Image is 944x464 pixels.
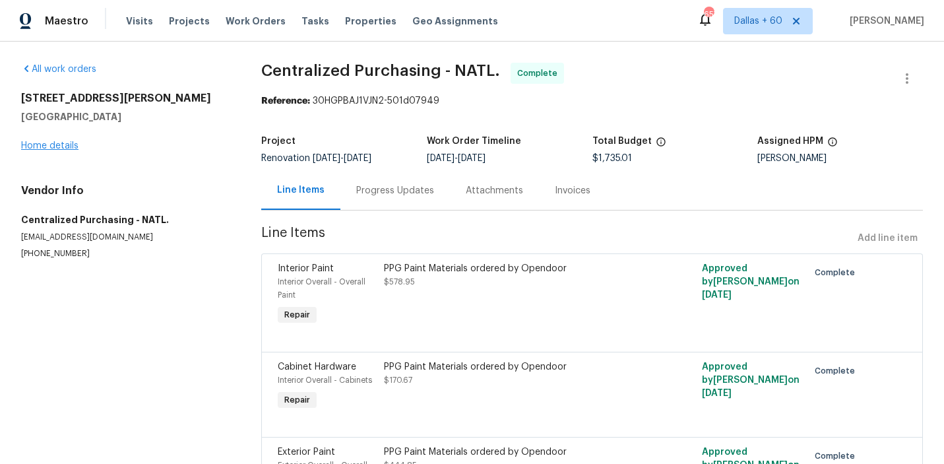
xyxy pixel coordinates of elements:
a: Home details [21,141,79,150]
p: [PHONE_NUMBER] [21,248,230,259]
span: Interior Paint [278,264,334,273]
h5: Project [261,137,296,146]
span: [PERSON_NAME] [844,15,924,28]
span: Maestro [45,15,88,28]
span: Work Orders [226,15,286,28]
span: Dallas + 60 [734,15,782,28]
span: Complete [517,67,563,80]
span: Geo Assignments [412,15,498,28]
span: Repair [279,393,315,407]
span: [DATE] [702,290,732,300]
h5: Total Budget [592,137,652,146]
div: [PERSON_NAME] [757,154,923,163]
div: PPG Paint Materials ordered by Opendoor [384,262,641,275]
div: 30HGPBAJ1VJN2-501d07949 [261,94,923,108]
span: - [427,154,486,163]
span: Interior Overall - Overall Paint [278,278,365,299]
h5: Work Order Timeline [427,137,521,146]
span: Interior Overall - Cabinets [278,376,372,384]
span: [DATE] [702,389,732,398]
span: [DATE] [313,154,340,163]
span: Approved by [PERSON_NAME] on [702,264,800,300]
h4: Vendor Info [21,184,230,197]
span: The total cost of line items that have been proposed by Opendoor. This sum includes line items th... [656,137,666,154]
span: [DATE] [427,154,455,163]
div: Invoices [555,184,590,197]
div: PPG Paint Materials ordered by Opendoor [384,446,641,459]
span: Centralized Purchasing - NATL. [261,63,500,79]
h5: [GEOGRAPHIC_DATA] [21,110,230,123]
h2: [STREET_ADDRESS][PERSON_NAME] [21,92,230,105]
span: Repair [279,308,315,321]
span: Complete [815,449,860,463]
span: [DATE] [344,154,371,163]
span: Cabinet Hardware [278,362,356,372]
span: Complete [815,266,860,279]
p: [EMAIL_ADDRESS][DOMAIN_NAME] [21,232,230,243]
span: Complete [815,364,860,378]
a: All work orders [21,65,96,74]
span: Line Items [261,226,852,251]
div: Attachments [466,184,523,197]
span: $1,735.01 [592,154,632,163]
div: Line Items [277,183,325,197]
div: Progress Updates [356,184,434,197]
span: $578.95 [384,278,415,286]
span: Tasks [301,17,329,26]
span: Exterior Paint [278,447,335,457]
h5: Assigned HPM [757,137,823,146]
span: Approved by [PERSON_NAME] on [702,362,800,398]
span: - [313,154,371,163]
b: Reference: [261,96,310,106]
span: Renovation [261,154,371,163]
span: The hpm assigned to this work order. [827,137,838,154]
h5: Centralized Purchasing - NATL. [21,213,230,226]
span: Visits [126,15,153,28]
span: Projects [169,15,210,28]
div: 657 [704,8,713,21]
div: PPG Paint Materials ordered by Opendoor [384,360,641,374]
span: [DATE] [458,154,486,163]
span: $170.67 [384,376,412,384]
span: Properties [345,15,396,28]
